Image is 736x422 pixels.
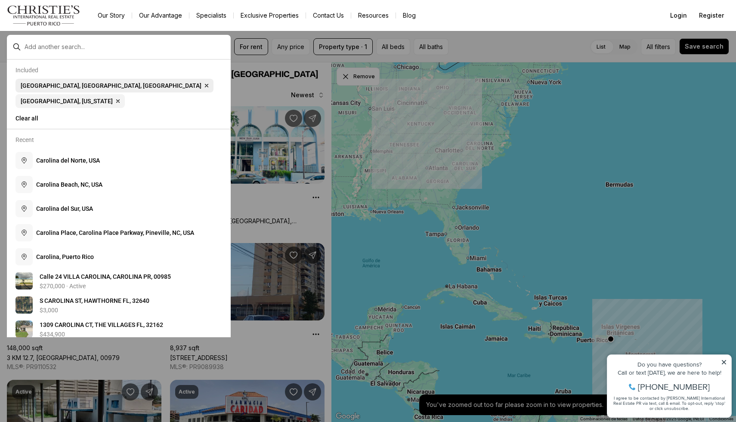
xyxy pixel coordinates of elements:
span: [GEOGRAPHIC_DATA], [GEOGRAPHIC_DATA], [GEOGRAPHIC_DATA] [21,82,201,89]
button: Carolina del Norte, USA [12,148,226,172]
span: S C A R O L I N A S T , H A W T H O R N E F L , 3 2 6 4 0 [40,297,149,304]
span: [GEOGRAPHIC_DATA], [US_STATE] [21,98,113,105]
button: Register [694,7,729,24]
button: Carolina del Sur, USA [12,197,226,221]
p: $3,000 [40,307,58,314]
a: Resources [351,9,396,22]
span: Login [670,12,687,19]
span: C a r o l i n a d e l S u r , U S A [36,205,93,212]
button: Clear all [15,111,222,125]
a: Our Story [91,9,132,22]
span: 1 3 0 9 C A R O L I N A C T , T H E V I L L A G E S F L , 3 2 1 6 2 [40,321,163,328]
a: View details: Calle 24 VILLA CAROLINA [12,269,226,293]
button: Carolina, Puerto Rico [12,245,226,269]
span: [PHONE_NUMBER] [35,40,107,49]
a: Exclusive Properties [234,9,306,22]
span: Register [699,12,724,19]
span: C a r o l i n a , P u e r t o R i c o [36,253,94,260]
div: Do you have questions? [9,19,124,25]
a: Our Advantage [132,9,189,22]
p: Recent [15,136,34,143]
a: Specialists [189,9,233,22]
p: $270,000 · Active [40,283,86,290]
a: View details: S CAROLINA ST [12,293,226,317]
span: I agree to be contacted by [PERSON_NAME] International Real Estate PR via text, call & email. To ... [11,53,123,69]
button: Contact Us [306,9,351,22]
span: C a r o l i n a P l a c e , C a r o l i n a P l a c e P a r k w a y , P i n e v i l l e , N C , U... [36,229,194,236]
button: Login [665,7,692,24]
span: C a r o l i n a B e a c h , N C , U S A [36,181,102,188]
span: C a l l e 2 4 V I L L A C A R O L I N A , C A R O L I N A P R , 0 0 9 8 5 [40,273,171,280]
button: Carolina Beach, NC, USA [12,172,226,197]
a: View details: 1309 CAROLINA CT [12,317,226,341]
span: C a r o l i n a d e l N o r t e , U S A [36,157,100,164]
img: logo [7,5,80,26]
a: Blog [396,9,423,22]
p: Included [15,67,38,74]
div: Call or text [DATE], we are here to help! [9,28,124,34]
button: Carolina Place, Carolina Place Parkway, Pineville, NC, USA [12,221,226,245]
p: $434,900 [40,331,65,338]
